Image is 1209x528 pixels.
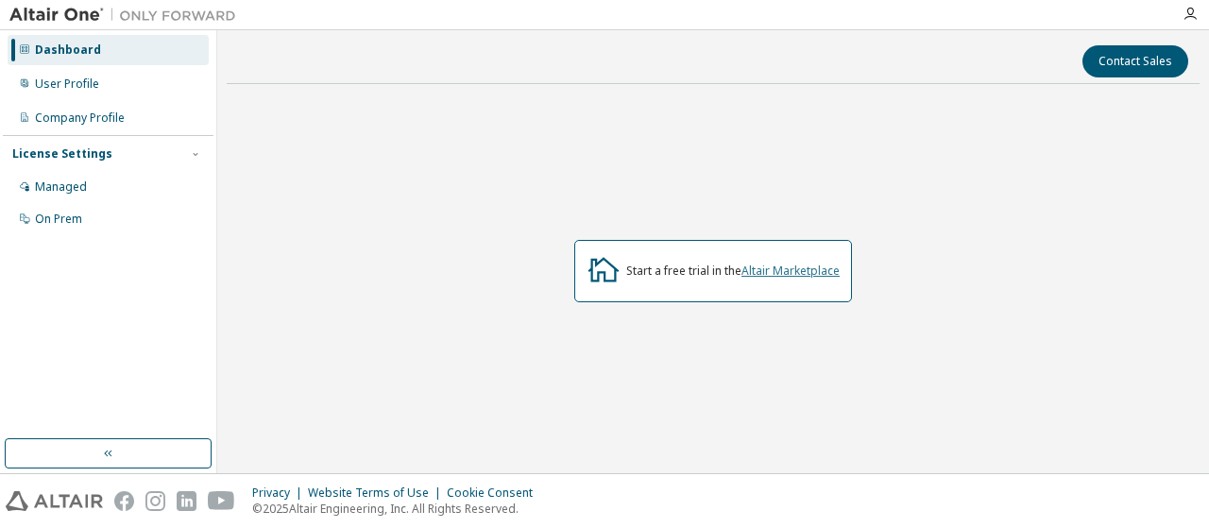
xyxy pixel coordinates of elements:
div: User Profile [35,77,99,92]
button: Contact Sales [1082,45,1188,77]
img: instagram.svg [145,491,165,511]
img: linkedin.svg [177,491,196,511]
img: youtube.svg [208,491,235,511]
img: Altair One [9,6,246,25]
div: On Prem [35,212,82,227]
p: © 2025 Altair Engineering, Inc. All Rights Reserved. [252,501,544,517]
div: License Settings [12,146,112,162]
div: Start a free trial in the [626,264,840,279]
div: Cookie Consent [447,485,544,501]
div: Company Profile [35,111,125,126]
div: Managed [35,179,87,195]
img: altair_logo.svg [6,491,103,511]
div: Website Terms of Use [308,485,447,501]
div: Dashboard [35,43,101,58]
a: Altair Marketplace [741,263,840,279]
img: facebook.svg [114,491,134,511]
div: Privacy [252,485,308,501]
